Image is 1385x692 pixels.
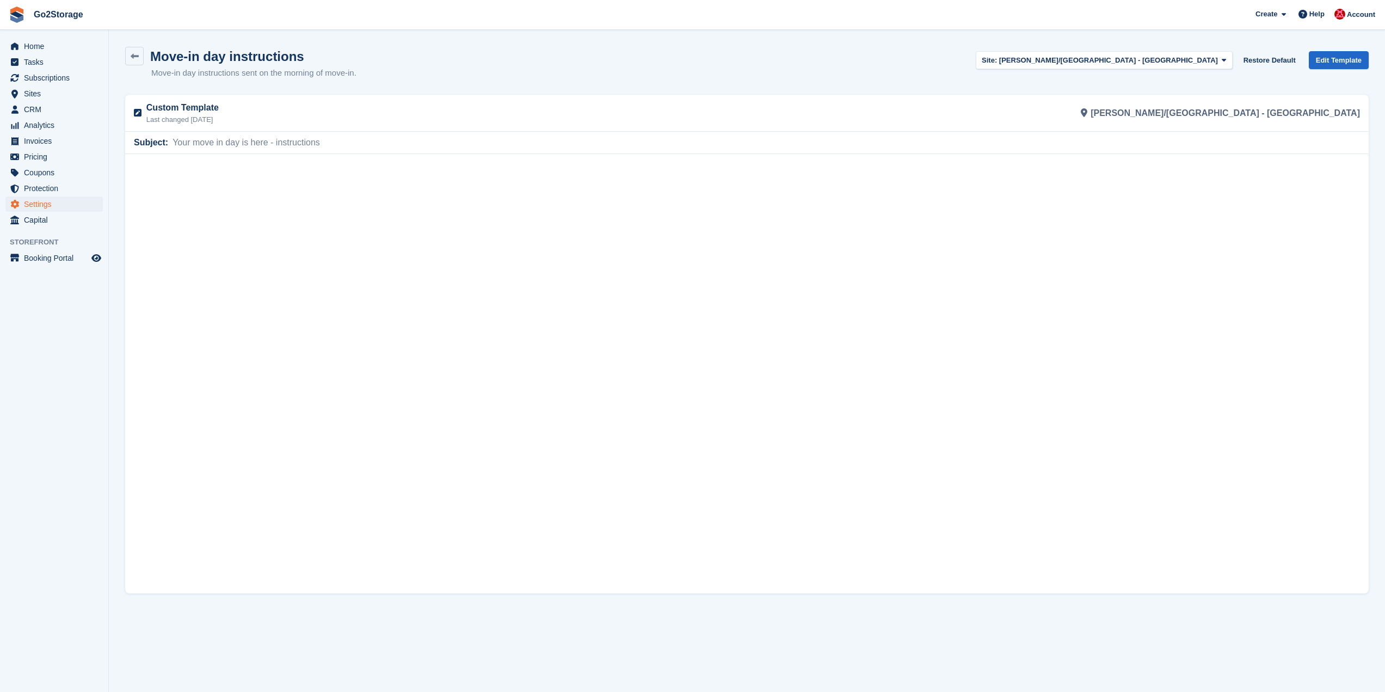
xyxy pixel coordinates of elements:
a: menu [5,133,103,149]
a: menu [5,70,103,85]
span: Invoices [24,133,89,149]
a: Go2Storage [29,5,88,23]
a: Preview store [90,252,103,265]
span: Analytics [24,118,89,133]
span: Storefront [10,237,108,248]
p: Last changed [DATE] [146,114,741,125]
span: Capital [24,212,89,228]
span: Subscriptions [24,70,89,85]
p: Custom Template [146,101,741,114]
span: Home [24,39,89,54]
img: James Pearson [1334,9,1345,20]
a: menu [5,165,103,180]
a: menu [5,181,103,196]
span: Settings [24,197,89,212]
span: Protection [24,181,89,196]
a: menu [5,54,103,70]
a: menu [5,149,103,164]
span: Sites [24,86,89,101]
a: menu [5,118,103,133]
a: menu [5,197,103,212]
a: menu [5,250,103,266]
span: Help [1309,9,1325,20]
a: Edit Template [1309,51,1369,69]
span: Pricing [24,149,89,164]
div: [PERSON_NAME]/[GEOGRAPHIC_DATA] - [GEOGRAPHIC_DATA] [747,100,1367,126]
h1: Move-in day instructions [150,49,304,64]
span: CRM [24,102,89,117]
button: Site: [PERSON_NAME]/[GEOGRAPHIC_DATA] - [GEOGRAPHIC_DATA] [976,51,1233,69]
span: Coupons [24,165,89,180]
a: menu [5,86,103,101]
strong: Site: [982,56,997,64]
span: Account [1347,9,1375,20]
span: Subject: [134,136,168,149]
a: menu [5,39,103,54]
span: Your move in day is here - instructions [168,136,320,149]
img: stora-icon-8386f47178a22dfd0bd8f6a31ec36ba5ce8667c1dd55bd0f319d3a0aa187defe.svg [9,7,25,23]
span: Booking Portal [24,250,89,266]
a: menu [5,212,103,228]
span: Tasks [24,54,89,70]
span: [PERSON_NAME]/[GEOGRAPHIC_DATA] - [GEOGRAPHIC_DATA] [999,56,1218,64]
button: Restore Default [1239,51,1300,69]
a: menu [5,102,103,117]
span: Create [1255,9,1277,20]
p: Move-in day instructions sent on the morning of move-in. [151,67,356,79]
